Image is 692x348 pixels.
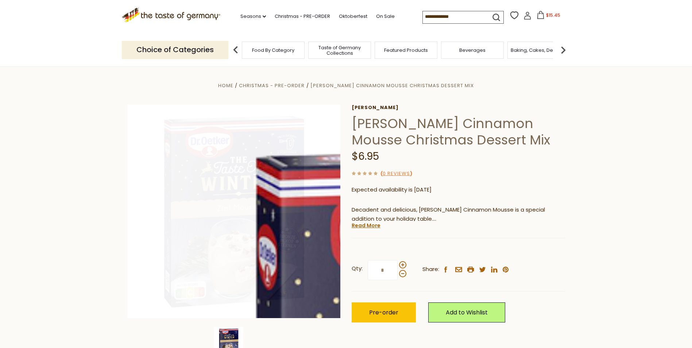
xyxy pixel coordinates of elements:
[275,12,330,20] a: Christmas - PRE-ORDER
[239,82,305,89] a: Christmas - PRE-ORDER
[339,12,367,20] a: Oktoberfest
[228,43,243,57] img: previous arrow
[127,105,341,318] img: Dr. Oetker Cinnamon Mousse Christmas Dessert Mix
[352,264,363,273] strong: Qty:
[533,11,564,22] button: $15.45
[380,170,412,177] span: ( )
[422,265,439,274] span: Share:
[310,82,474,89] a: [PERSON_NAME] Cinnamon Mousse Christmas Dessert Mix
[218,82,233,89] a: Home
[122,41,228,59] p: Choice of Categories
[428,302,505,322] a: Add to Wishlist
[556,43,571,57] img: next arrow
[352,115,565,148] h1: [PERSON_NAME] Cinnamon Mousse Christmas Dessert Mix
[459,47,486,53] a: Beverages
[384,47,428,53] a: Featured Products
[369,308,398,317] span: Pre-order
[352,206,545,223] span: Decadent and delicious, [PERSON_NAME] Cinnamon Mousse is a special addition to your holiday table.
[383,170,410,178] a: 0 Reviews
[352,149,379,163] span: $6.95
[368,260,398,280] input: Qty:
[310,45,369,56] a: Taste of Germany Collections
[511,47,567,53] a: Baking, Cakes, Desserts
[352,302,416,322] button: Pre-order
[352,222,380,229] a: Read More
[376,12,395,20] a: On Sale
[546,12,560,18] span: $15.45
[240,12,266,20] a: Seasons
[352,105,565,111] a: [PERSON_NAME]
[252,47,294,53] a: Food By Category
[352,185,565,194] p: Expected availability is [DATE]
